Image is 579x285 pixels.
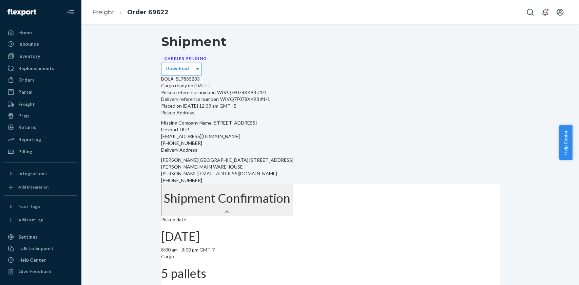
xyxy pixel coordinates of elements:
[161,157,293,163] span: [PERSON_NAME][GEOGRAPHIC_DATA] [STREET_ADDRESS]
[87,2,174,22] ol: breadcrumbs
[7,9,36,16] img: Flexport logo
[4,99,77,110] a: Freight
[161,246,500,253] div: 8:00 am - 3:00 pm GMT-7
[161,230,500,243] h1: [DATE]
[4,255,77,265] a: Help Center
[18,136,41,143] div: Reporting
[161,89,500,96] div: Pickup reference number: WIVQ7F078XK98 #1/1
[4,63,77,74] a: Replenishments
[4,201,77,212] button: Fast Tags
[559,125,572,160] button: Help Center
[18,245,54,252] div: Talk to Support
[161,96,500,103] div: Delivery reference number: WIVQ7F078XK98 #1/1
[4,27,77,38] a: Home
[161,253,500,260] div: Cargo
[18,65,54,72] div: Replenishments
[161,35,500,49] h1: Shipment
[553,5,567,19] button: Open account menu
[18,124,36,131] div: Returns
[4,146,77,157] a: Billing
[18,89,33,95] div: Parcel
[4,51,77,62] a: Inventory
[18,101,35,108] div: Freight
[4,87,77,97] a: Parcel
[523,5,537,19] button: Open Search Box
[538,5,552,19] button: Open notifications
[161,147,500,153] p: Delivery Address
[166,65,189,72] div: Download
[4,266,77,277] button: Give Feedback
[18,257,46,263] div: Help Center
[4,134,77,145] a: Reporting
[161,266,206,281] span: 5 pallets
[161,216,500,223] div: Pickup date
[4,168,77,179] button: Integrations
[164,192,290,205] h1: Shipment Confirmation
[4,182,77,193] a: Add Integration
[161,170,500,177] div: [PERSON_NAME][EMAIL_ADDRESS][DOMAIN_NAME]
[161,103,500,109] div: Placed on [DATE] 12:39 am GMT+5
[4,243,77,254] a: Talk to Support
[18,112,29,119] div: Prep
[4,39,77,49] a: Inbounds
[18,217,43,223] div: Add Fast Tag
[4,110,77,121] a: Prep
[18,148,32,155] div: Billing
[4,215,77,225] a: Add Fast Tag
[92,8,114,16] a: Freight
[161,184,293,216] button: Shipment Confirmation
[161,120,257,126] span: Missing Company Name [STREET_ADDRESS]
[4,122,77,133] a: Returns
[18,76,35,83] div: Orders
[161,133,500,140] div: [EMAIL_ADDRESS][DOMAIN_NAME]
[4,232,77,242] a: Settings
[18,234,38,240] div: Settings
[161,75,500,82] div: BOL#: SL7855233
[161,82,500,89] div: Cargo ready on [DATE]
[161,163,500,170] div: [PERSON_NAME] MAIN WAREHOUSE
[161,140,500,147] div: [PHONE_NUMBER]
[18,268,51,275] div: Give Feedback
[161,109,500,116] p: Pickup Address
[18,29,32,36] div: Home
[18,53,40,60] div: Inventory
[64,5,77,19] button: Close Navigation
[4,74,77,85] a: Orders
[161,126,500,133] div: Flexport HUB
[161,54,210,63] div: Carrier Pending
[18,184,49,190] div: Add Integration
[161,177,500,184] div: [PHONE_NUMBER]
[18,170,47,177] div: Integrations
[18,203,40,210] div: Fast Tags
[18,41,39,47] div: Inbounds
[127,8,169,16] a: Order 69622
